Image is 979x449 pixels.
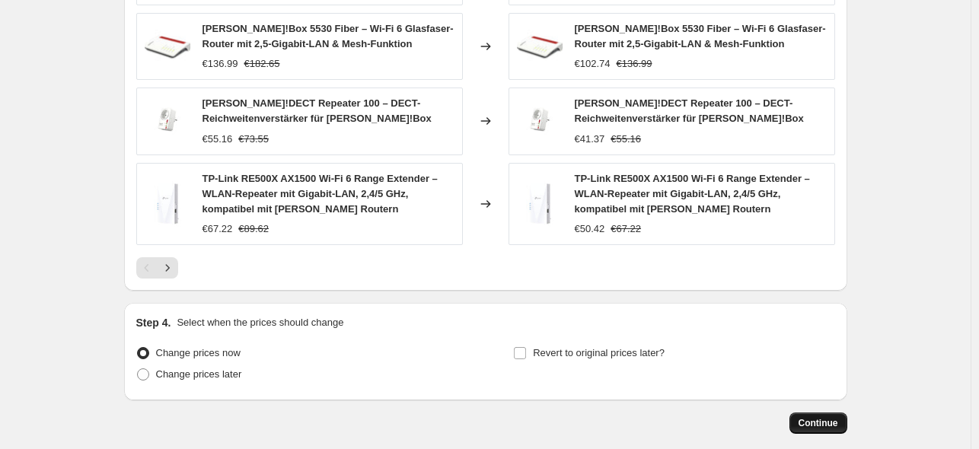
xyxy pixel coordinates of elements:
[517,98,563,144] img: 51Cpz2R5GqL_80x.jpg
[575,173,810,215] span: TP-Link RE500X AX1500 Wi-Fi 6 Range Extender – WLAN-Repeater mit Gigabit-LAN, 2,4/5 GHz, kompatib...
[136,315,171,330] h2: Step 4.
[799,417,838,429] span: Continue
[202,221,233,237] div: €67.22
[156,368,242,380] span: Change prices later
[575,132,605,147] div: €41.37
[575,23,826,49] span: [PERSON_NAME]!Box 5530 Fiber – Wi-Fi 6 Glasfaser-Router mit 2,5-Gigabit-LAN & Mesh-Funktion
[789,412,847,434] button: Continue
[145,98,190,144] img: 51Cpz2R5GqL_80x.jpg
[611,221,641,237] strike: €67.22
[156,347,241,358] span: Change prices now
[575,56,611,72] div: €102.74
[244,56,280,72] strike: €182.65
[575,97,804,124] span: [PERSON_NAME]!DECT Repeater 100 – DECT-Reichweitenverstärker für [PERSON_NAME]!Box
[136,257,178,279] nav: Pagination
[517,24,563,69] img: 51KaqzrcweL_80x.jpg
[157,257,178,279] button: Next
[177,315,343,330] p: Select when the prices should change
[202,23,454,49] span: [PERSON_NAME]!Box 5530 Fiber – Wi-Fi 6 Glasfaser-Router mit 2,5-Gigabit-LAN & Mesh-Funktion
[611,132,641,147] strike: €55.16
[145,181,190,227] img: 41SfO-d1-9L_80x.jpg
[202,56,238,72] div: €136.99
[238,132,269,147] strike: €73.55
[202,97,432,124] span: [PERSON_NAME]!DECT Repeater 100 – DECT-Reichweitenverstärker für [PERSON_NAME]!Box
[533,347,665,358] span: Revert to original prices later?
[517,181,563,227] img: 41SfO-d1-9L_80x.jpg
[617,56,652,72] strike: €136.99
[145,24,190,69] img: 51KaqzrcweL_80x.jpg
[238,221,269,237] strike: €89.62
[202,173,438,215] span: TP-Link RE500X AX1500 Wi-Fi 6 Range Extender – WLAN-Repeater mit Gigabit-LAN, 2,4/5 GHz, kompatib...
[202,132,233,147] div: €55.16
[575,221,605,237] div: €50.42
